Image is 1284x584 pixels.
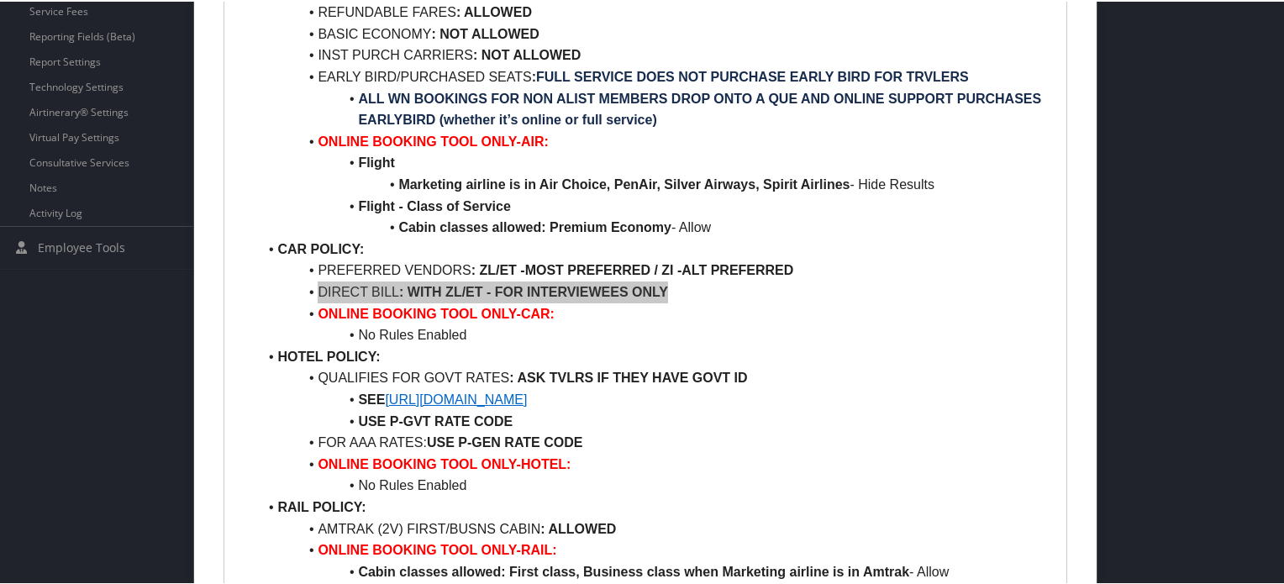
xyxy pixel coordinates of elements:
[456,3,532,18] strong: : ALLOWED
[358,154,395,168] strong: Flight
[257,22,1053,44] li: BASIC ECONOMY
[257,323,1053,345] li: No Rules Enabled
[257,280,1053,302] li: DIRECT BILL
[257,473,1053,495] li: No Rules Enabled
[509,369,747,383] strong: : ASK TVLRS IF THEY HAVE GOVT ID
[257,430,1053,452] li: FOR AAA RATES:
[257,43,1053,65] li: INST PURCH CARRIERS
[318,455,571,470] strong: ONLINE BOOKING TOOL ONLY-HOTEL:
[257,560,1053,581] li: - Allow
[257,172,1053,194] li: - Hide Results
[536,68,969,82] strong: FULL SERVICE DOES NOT PURCHASE EARLY BIRD FOR TRVLERS
[473,46,581,61] strong: : NOT ALLOWED
[532,68,536,82] strong: :
[277,498,366,513] strong: RAIL POLICY:
[358,197,510,212] strong: Flight - Class of Service
[385,391,527,405] a: [URL][DOMAIN_NAME]
[257,65,1053,87] li: EARLY BIRD/PURCHASED SEATS
[257,517,1053,539] li: AMTRAK (2V) FIRST/BUSNS CABIN
[540,520,616,534] strong: : ALLOWED
[257,215,1053,237] li: - Allow
[398,218,671,233] strong: Cabin classes allowed: Premium Economy
[257,258,1053,280] li: PREFERRED VENDORS
[257,366,1053,387] li: QUALIFIES FOR GOVT RATES
[277,240,364,255] strong: CAR POLICY:
[479,261,793,276] strong: ZL/ET -MOST PREFERRED / ZI -ALT PREFERRED
[427,434,583,448] strong: USE P-GEN RATE CODE
[358,90,1045,126] strong: ALL WN BOOKINGS FOR NON ALIST MEMBERS DROP ONTO A QUE AND ONLINE SUPPORT PURCHASES EARLYBIRD (whe...
[432,25,539,39] strong: : NOT ALLOWED
[358,391,385,405] strong: SEE
[318,133,548,147] strong: ONLINE BOOKING TOOL ONLY-AIR:
[358,413,513,427] strong: USE P-GVT RATE CODE
[318,541,556,555] strong: ONLINE BOOKING TOOL ONLY-RAIL:
[358,563,909,577] strong: Cabin classes allowed: First class, Business class when Marketing airline is in Amtrak
[398,176,850,190] strong: Marketing airline is in Air Choice, PenAir, Silver Airways, Spirit Airlines
[399,283,668,297] strong: : WITH ZL/ET - FOR INTERVIEWEES ONLY
[277,348,380,362] strong: HOTEL POLICY:
[318,305,555,319] strong: ONLINE BOOKING TOOL ONLY-CAR:
[471,261,476,276] strong: :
